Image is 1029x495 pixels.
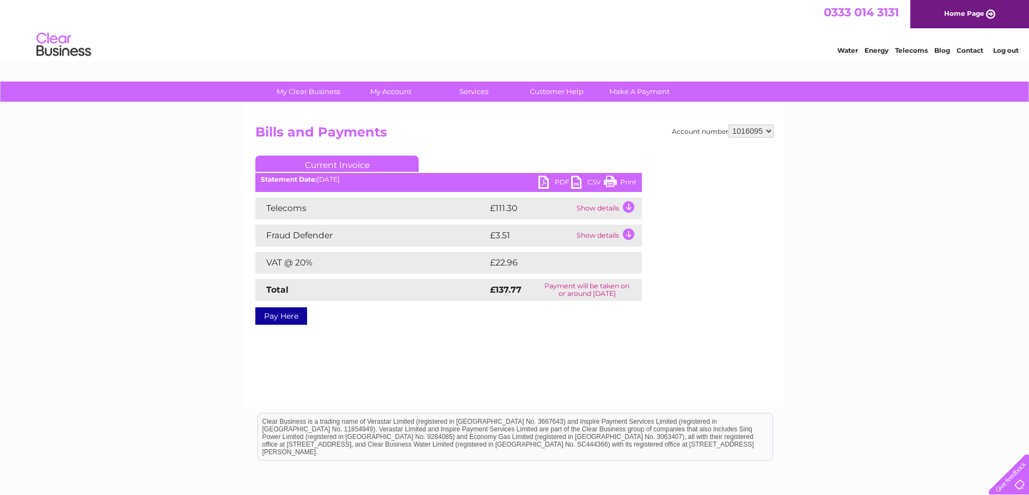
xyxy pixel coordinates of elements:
[255,176,642,183] div: [DATE]
[261,175,317,183] b: Statement Date:
[266,284,289,295] strong: Total
[672,125,774,138] div: Account number
[255,156,419,172] a: Current Invoice
[487,197,574,219] td: £111.30
[574,197,642,219] td: Show details
[934,46,950,54] a: Blog
[255,307,307,325] a: Pay Here
[255,225,487,246] td: Fraud Defender
[957,46,983,54] a: Contact
[837,46,858,54] a: Water
[571,176,604,191] a: CSV
[574,225,642,246] td: Show details
[865,46,889,54] a: Energy
[429,82,519,102] a: Services
[487,252,620,274] td: £22.96
[487,225,574,246] td: £3.51
[512,82,602,102] a: Customer Help
[595,82,684,102] a: Make A Payment
[538,176,571,191] a: PDF
[36,28,91,61] img: logo.png
[993,46,1019,54] a: Log out
[532,279,642,301] td: Payment will be taken on or around [DATE]
[255,197,487,219] td: Telecoms
[255,125,774,145] h2: Bills and Payments
[604,176,636,191] a: Print
[346,82,436,102] a: My Account
[255,252,487,274] td: VAT @ 20%
[258,6,773,53] div: Clear Business is a trading name of Verastar Limited (registered in [GEOGRAPHIC_DATA] No. 3667643...
[895,46,928,54] a: Telecoms
[824,5,899,19] a: 0333 014 3131
[264,82,353,102] a: My Clear Business
[490,284,522,295] strong: £137.77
